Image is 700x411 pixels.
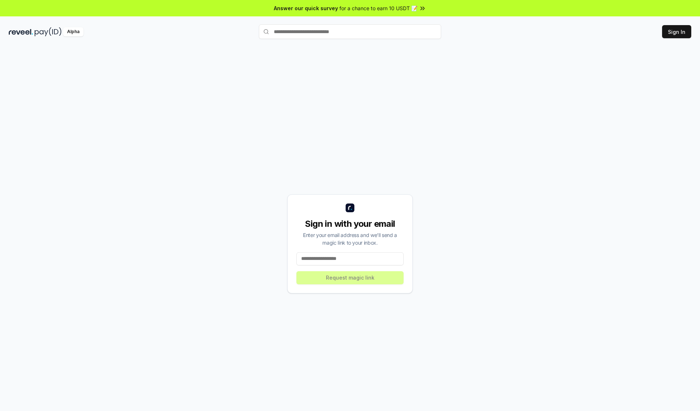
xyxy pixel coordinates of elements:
span: for a chance to earn 10 USDT 📝 [339,4,417,12]
img: reveel_dark [9,27,33,36]
div: Sign in with your email [296,218,404,230]
button: Sign In [662,25,691,38]
div: Enter your email address and we’ll send a magic link to your inbox. [296,231,404,246]
img: logo_small [346,203,354,212]
img: pay_id [35,27,62,36]
span: Answer our quick survey [274,4,338,12]
div: Alpha [63,27,83,36]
